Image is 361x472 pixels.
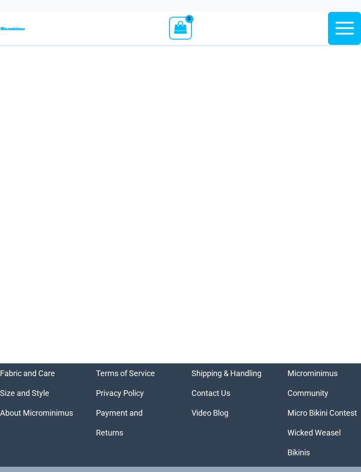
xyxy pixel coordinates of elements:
a: Contact Us [192,388,230,398]
a: Shipping & Handling [192,369,262,378]
a: View Shopping Cart, empty [169,17,192,40]
a: Microminimus Community [287,369,338,398]
a: Privacy Policy [96,388,144,398]
nav: Menu [192,363,265,423]
nav: Menu [96,363,170,443]
aside: Footer Widget 3 [192,363,265,423]
a: Micro Bikini Contest [287,408,357,417]
a: Terms of Service [96,369,155,378]
aside: Footer Widget 2 [96,363,170,443]
a: Video Blog [192,408,228,417]
a: Payment and Returns [96,408,143,437]
a: Wicked Weasel Bikinis [287,428,341,457]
